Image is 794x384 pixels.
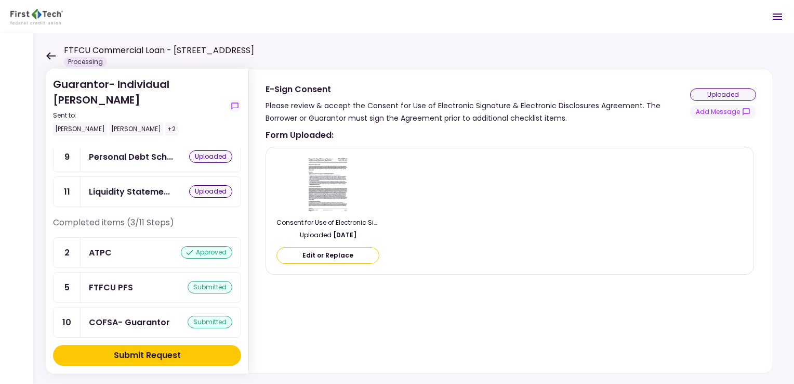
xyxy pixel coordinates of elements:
button: Open menu [765,4,790,29]
div: Sent to: [53,111,224,120]
a: 11Liquidity Statements - Guarantoruploaded [53,176,241,207]
a: 5FTFCU PFSsubmitted [53,272,241,303]
a: 10COFSA- Guarantorsubmitted [53,307,241,338]
div: uploaded [189,150,232,163]
img: Partner icon [10,9,63,24]
div: Uploaded [276,231,379,240]
a: 9Personal Debt Scheduleuploaded [53,142,241,172]
button: show-messages [690,105,756,119]
div: Please review & accept the Consent for Use of Electronic Signature & Electronic Disclosures Agree... [266,99,690,124]
div: E-Sign ConsentPlease review & accept the Consent for Use of Electronic Signature & Electronic Dis... [248,69,773,374]
div: uploaded [189,185,232,198]
div: [PERSON_NAME] [109,122,163,136]
div: submitted [188,281,232,293]
div: ATPC [89,246,112,259]
div: COFSA- Guarantor [89,316,170,329]
div: 2 [54,238,81,267]
button: show-messages [229,100,241,112]
div: FTFCU PFS [89,281,133,294]
div: Personal Debt Schedule [89,150,173,163]
div: approved [181,246,232,259]
div: 5 [54,273,81,302]
div: Submit Request [114,349,181,362]
button: Edit or Replace [276,247,379,264]
div: E-Sign Consent [266,83,690,96]
strong: [DATE] [333,231,356,240]
div: +2 [165,122,178,136]
button: Submit Request [53,345,241,366]
div: 11 [54,177,81,207]
div: Completed items (3/11 Steps) [53,216,241,237]
div: Consent for Use of Electronic Signature and Electronic Disclosures Agreement Editable.pdf [276,218,379,227]
div: [PERSON_NAME] [53,122,107,136]
div: 9 [54,142,81,172]
div: submitted [188,316,232,328]
h1: FTFCU Commercial Loan - [STREET_ADDRESS] [64,44,254,57]
div: uploaded [690,88,756,101]
a: 2ATPCapproved [53,237,241,268]
div: 10 [54,308,81,337]
div: Liquidity Statements - Guarantor [89,185,170,198]
strong: Form Uploaded : [266,129,754,142]
div: Guarantor- Individual [PERSON_NAME] [53,76,224,136]
div: Processing [64,57,107,67]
